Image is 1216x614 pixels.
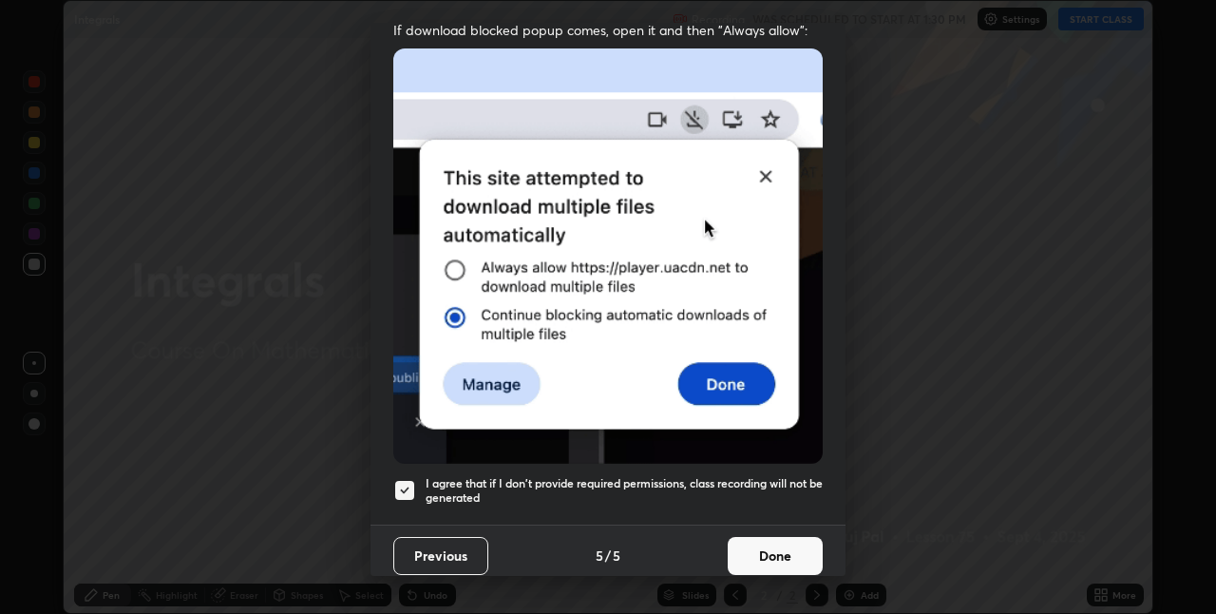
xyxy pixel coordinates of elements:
[393,537,488,575] button: Previous
[426,476,823,506] h5: I agree that if I don't provide required permissions, class recording will not be generated
[728,537,823,575] button: Done
[393,48,823,464] img: downloads-permission-blocked.gif
[605,546,611,566] h4: /
[393,21,823,39] span: If download blocked popup comes, open it and then "Always allow":
[596,546,603,566] h4: 5
[613,546,620,566] h4: 5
